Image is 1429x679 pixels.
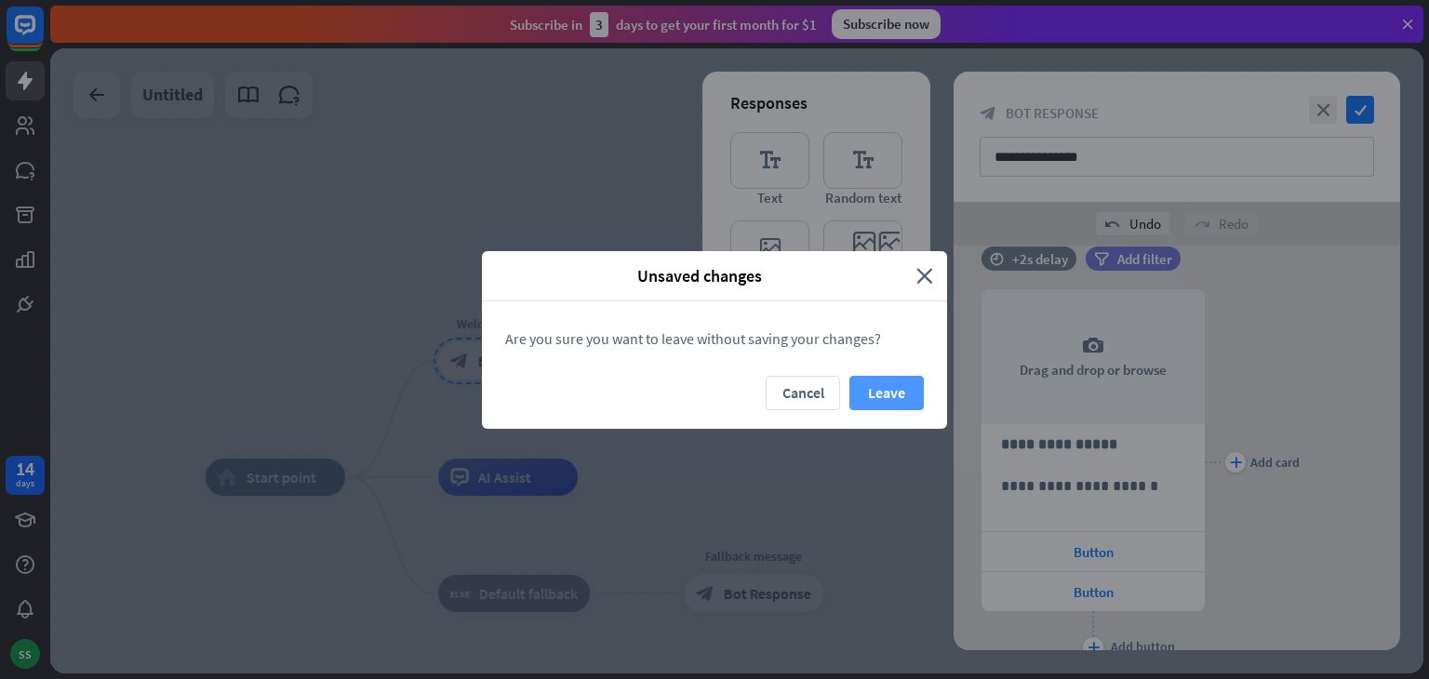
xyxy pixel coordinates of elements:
[766,376,840,410] button: Cancel
[15,7,71,63] button: Open LiveChat chat widget
[916,265,933,286] i: close
[505,329,881,348] span: Are you sure you want to leave without saving your changes?
[849,376,924,410] button: Leave
[496,265,902,286] span: Unsaved changes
